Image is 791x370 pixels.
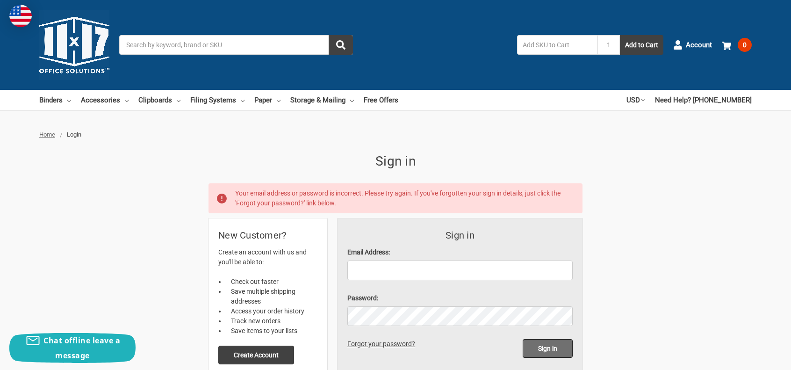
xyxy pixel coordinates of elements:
a: Accessories [81,90,129,110]
button: Add to Cart [620,35,663,55]
a: Need Help? [PHONE_NUMBER] [655,90,752,110]
span: Login [67,131,81,138]
h3: Sign in [347,228,573,242]
span: Your email address or password is incorrect. Please try again. If you've forgotten your sign in d... [235,189,561,207]
span: Chat offline leave a message [43,335,120,361]
button: Create Account [218,346,294,364]
a: Home [39,131,55,138]
a: Free Offers [364,90,398,110]
h1: Sign in [209,152,582,171]
li: Save multiple shipping addresses [226,287,317,306]
span: Account [686,40,712,51]
a: Account [673,33,712,57]
li: Access your order history [226,306,317,316]
img: duty and tax information for United States [9,5,32,27]
a: Paper [254,90,280,110]
li: Track new orders [226,316,317,326]
a: Binders [39,90,71,110]
a: Forgot your password? [347,340,418,348]
label: Password: [347,293,573,303]
li: Check out faster [226,277,317,287]
li: Save items to your lists [226,326,317,336]
button: Chat offline leave a message [9,333,136,363]
input: Add SKU to Cart [517,35,597,55]
span: 0 [738,38,752,52]
img: 11x17.com [39,10,109,80]
a: Clipboards [138,90,180,110]
a: Create Account [218,351,294,358]
a: 0 [722,33,752,57]
a: Storage & Mailing [290,90,354,110]
label: Email Address: [347,247,573,257]
a: USD [626,90,645,110]
input: Search by keyword, brand or SKU [119,35,353,55]
a: Filing Systems [190,90,244,110]
input: Sign in [523,339,573,358]
p: Create an account with us and you'll be able to: [218,247,317,267]
h2: New Customer? [218,228,317,242]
